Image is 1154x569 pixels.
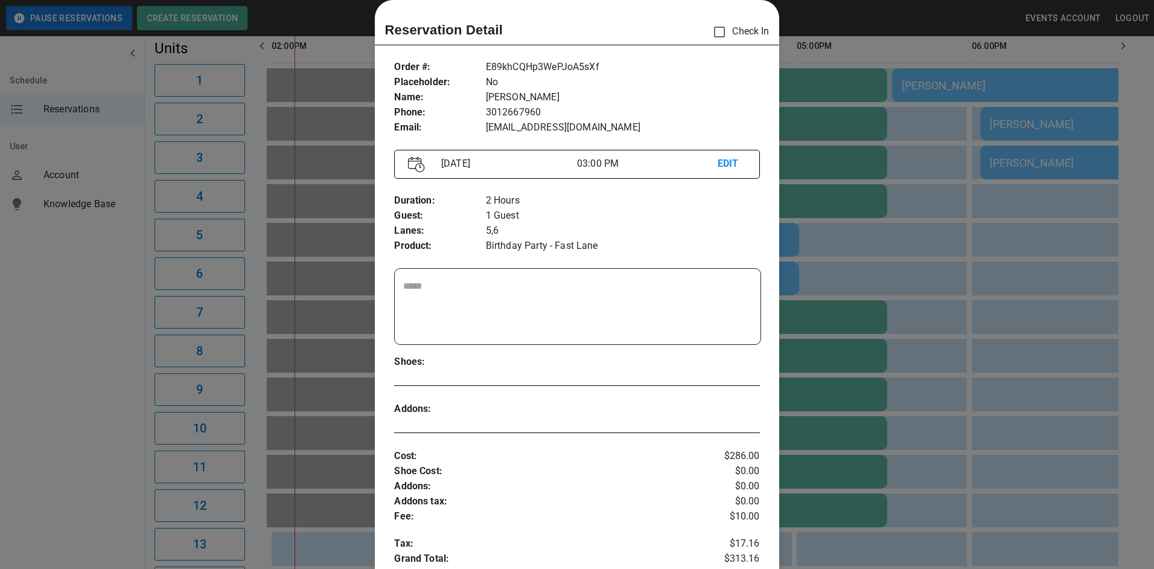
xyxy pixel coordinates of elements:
p: Check In [707,19,769,45]
p: $0.00 [699,494,760,509]
p: Addons : [394,479,698,494]
img: Vector [408,156,425,173]
p: $17.16 [699,536,760,551]
p: 2 Hours [486,193,760,208]
p: $0.00 [699,479,760,494]
p: Email : [394,120,485,135]
p: 1 Guest [486,208,760,223]
p: $0.00 [699,464,760,479]
p: $286.00 [699,449,760,464]
p: Tax : [394,536,698,551]
p: Placeholder : [394,75,485,90]
p: Fee : [394,509,698,524]
p: Cost : [394,449,698,464]
p: [EMAIL_ADDRESS][DOMAIN_NAME] [486,120,760,135]
p: 5,6 [486,223,760,239]
p: EDIT [718,156,746,172]
p: Shoes : [394,355,485,370]
p: Birthday Party - Fast Lane [486,239,760,254]
p: Addons : [394,402,485,417]
p: Reservation Detail [384,20,503,40]
p: Duration : [394,193,485,208]
p: Product : [394,239,485,254]
p: Addons tax : [394,494,698,509]
p: No [486,75,760,90]
p: E89khCQHp3WePJoA5sXf [486,60,760,75]
p: 3012667960 [486,105,760,120]
p: 03:00 PM [577,156,718,171]
p: Lanes : [394,223,485,239]
p: Shoe Cost : [394,464,698,479]
p: [PERSON_NAME] [486,90,760,105]
p: Guest : [394,208,485,223]
p: Order # : [394,60,485,75]
p: $10.00 [699,509,760,524]
p: Name : [394,90,485,105]
p: [DATE] [436,156,577,171]
p: Phone : [394,105,485,120]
